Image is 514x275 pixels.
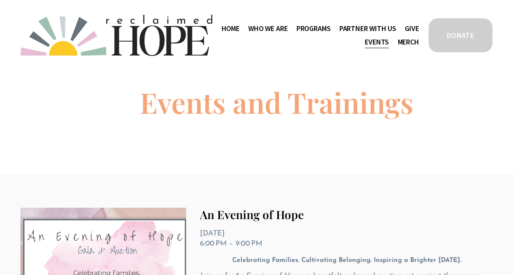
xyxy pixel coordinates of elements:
a: Home [221,22,239,35]
span: Programs [296,23,331,35]
img: Reclaimed Hope Initiative [20,15,212,56]
a: An Evening of Hope [200,207,304,222]
a: Events [365,35,389,49]
a: folder dropdown [248,22,287,35]
a: folder dropdown [296,22,331,35]
h1: Events and Trainings [140,88,413,117]
strong: Celebrating Families. Cultivating Belonging. Inspiring a Brighter [DATE]. [232,257,461,264]
time: [DATE] [200,230,225,237]
time: 6:00 PM [200,240,227,248]
time: 9:00 PM [236,240,263,248]
a: DONATE [427,17,494,53]
a: folder dropdown [339,22,396,35]
a: Merch [397,35,419,49]
span: Partner With Us [339,23,396,35]
a: Give [405,22,419,35]
span: Who We Are [248,23,287,35]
